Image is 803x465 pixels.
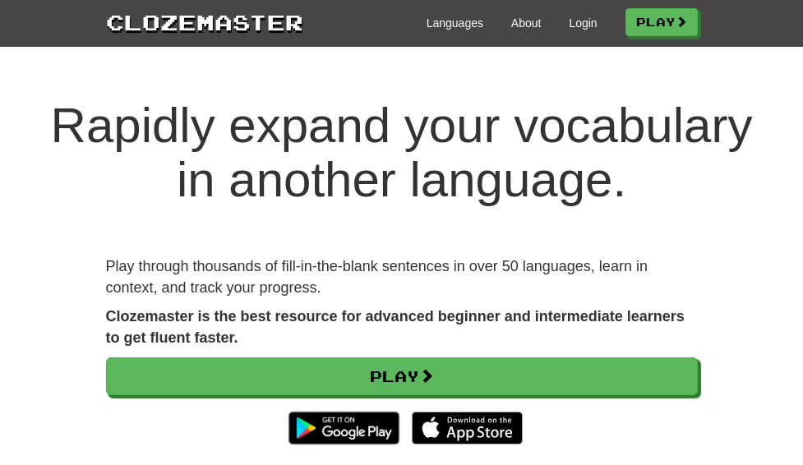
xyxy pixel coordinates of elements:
[280,403,408,453] img: Get it on Google Play
[106,308,685,346] strong: Clozemaster is the best resource for advanced beginner and intermediate learners to get fluent fa...
[412,412,523,444] img: Download_on_the_App_Store_Badge_US-UK_135x40-25178aeef6eb6b83b96f5f2d004eda3bffbb37122de64afbaef7...
[625,8,698,36] a: Play
[106,256,698,298] p: Play through thousands of fill-in-the-blank sentences in over 50 languages, learn in context, and...
[511,15,542,31] a: About
[106,7,303,37] a: Clozemaster
[106,357,698,395] a: Play
[427,15,483,31] a: Languages
[569,15,597,31] a: Login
